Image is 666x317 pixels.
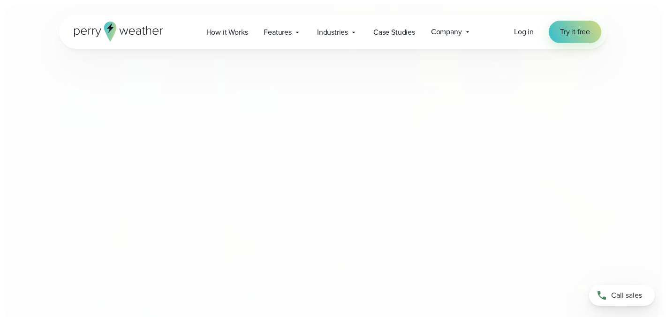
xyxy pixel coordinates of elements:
span: How it Works [206,27,248,38]
span: Features [264,27,292,38]
a: Log in [514,26,534,38]
a: Call sales [589,285,655,306]
span: Company [431,26,462,38]
a: How it Works [198,23,256,42]
a: Case Studies [365,23,423,42]
span: Log in [514,26,534,37]
a: Try it free [549,21,601,43]
span: Try it free [560,26,590,38]
span: Industries [317,27,348,38]
span: Call sales [611,290,642,301]
span: Case Studies [373,27,415,38]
